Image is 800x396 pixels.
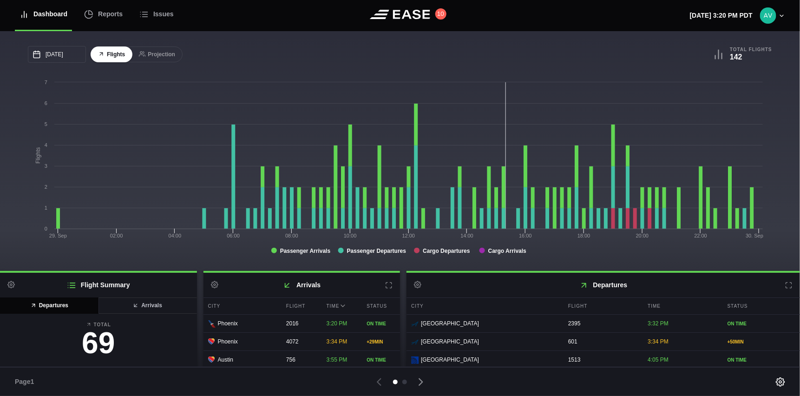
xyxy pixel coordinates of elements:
[7,328,190,358] h3: 69
[519,233,532,238] text: 16:00
[282,351,320,369] div: 756
[282,333,320,350] div: 4072
[746,233,763,238] tspan: 30. Sep
[367,320,395,327] div: ON TIME
[49,233,67,238] tspan: 29. Sep
[648,356,669,363] span: 4:05 PM
[35,147,41,164] tspan: Flights
[421,337,479,346] span: [GEOGRAPHIC_DATA]
[110,233,123,238] text: 02:00
[280,248,331,254] tspan: Passenger Arrivals
[730,46,772,53] b: Total Flights
[344,233,357,238] text: 10:00
[285,233,298,238] text: 08:00
[45,100,47,106] text: 6
[15,377,38,387] span: Page 1
[423,248,470,254] tspan: Cargo Departures
[7,321,190,363] a: Total69
[327,320,348,327] span: 3:20 PM
[45,142,47,148] text: 4
[282,315,320,332] div: 2016
[203,273,400,297] h2: Arrivals
[203,298,279,314] div: City
[7,321,190,328] b: Total
[728,320,795,327] div: ON TIME
[98,297,197,314] button: Arrivals
[45,226,47,231] text: 0
[730,53,742,61] b: 142
[435,8,446,20] button: 10
[728,356,795,363] div: ON TIME
[648,320,669,327] span: 3:32 PM
[564,298,641,314] div: Flight
[28,46,86,63] input: mm/dd/yyyy
[367,356,395,363] div: ON TIME
[461,233,474,238] text: 14:00
[564,351,641,369] div: 1513
[169,233,182,238] text: 04:00
[407,273,800,297] h2: Departures
[723,298,800,314] div: Status
[45,205,47,211] text: 1
[227,233,240,238] text: 06:00
[347,248,407,254] tspan: Passenger Departures
[327,338,348,345] span: 3:34 PM
[322,298,360,314] div: Time
[218,319,238,328] span: Phoenix
[362,298,400,314] div: Status
[367,338,395,345] div: + 29 MIN
[690,11,753,20] p: [DATE] 3:20 PM PDT
[564,315,641,332] div: 2395
[695,233,708,238] text: 22:00
[45,121,47,127] text: 5
[45,184,47,190] text: 2
[643,298,720,314] div: Time
[648,338,669,345] span: 3:34 PM
[577,233,590,238] text: 18:00
[402,233,415,238] text: 12:00
[407,298,561,314] div: City
[421,319,479,328] span: [GEOGRAPHIC_DATA]
[564,333,641,350] div: 601
[131,46,183,63] button: Projection
[488,248,527,254] tspan: Cargo Arrivals
[421,356,479,364] span: [GEOGRAPHIC_DATA]
[636,233,649,238] text: 20:00
[218,356,233,364] span: Austin
[91,46,132,63] button: Flights
[45,79,47,85] text: 7
[45,163,47,169] text: 3
[327,356,348,363] span: 3:55 PM
[728,338,795,345] div: + 50 MIN
[218,337,238,346] span: Phoenix
[760,7,776,24] img: 9eca6f7b035e9ca54b5c6e3bab63db89
[282,298,320,314] div: Flight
